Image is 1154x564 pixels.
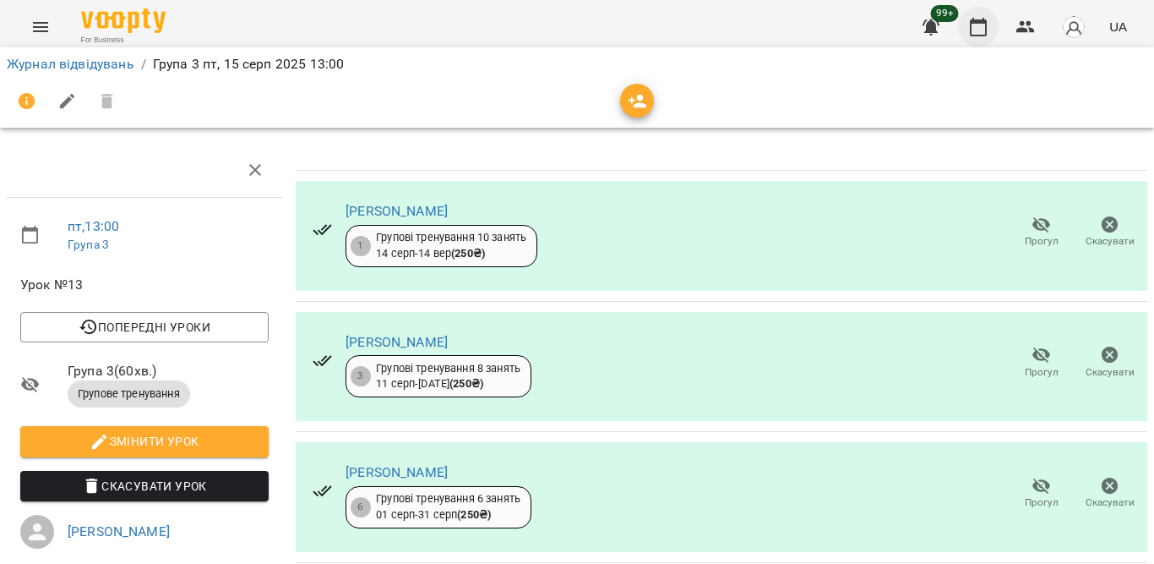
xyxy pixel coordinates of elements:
span: Скасувати [1086,234,1135,249]
div: Групові тренування 8 занять 11 серп - [DATE] [376,361,520,392]
div: Групові тренування 10 занять 14 серп - 14 вер [376,230,526,261]
div: Групові тренування 6 занять 01 серп - 31 серп [376,491,520,523]
span: Скасувати [1086,365,1135,380]
b: ( 250 ₴ ) [457,508,491,521]
nav: breadcrumb [7,54,1147,74]
span: Групове тренування [68,386,190,402]
div: 3 [351,366,371,386]
button: Прогул [1007,470,1075,517]
div: 1 [351,236,371,256]
span: Прогул [1025,496,1059,510]
button: UA [1102,11,1134,42]
span: 99+ [931,5,959,22]
button: Скасувати [1075,470,1144,517]
button: Прогул [1007,209,1075,256]
span: UA [1109,18,1127,36]
div: 6 [351,497,371,517]
span: For Business [81,35,166,46]
button: Скасувати Урок [20,471,269,501]
a: [PERSON_NAME] [346,334,448,350]
span: Група 3 ( 60 хв. ) [68,361,269,381]
b: ( 250 ₴ ) [451,247,485,260]
img: Voopty Logo [81,8,166,33]
button: Змінити урок [20,426,269,457]
li: / [141,54,146,74]
b: ( 250 ₴ ) [449,377,483,390]
span: Попередні уроки [34,317,255,337]
span: Змінити урок [34,431,255,452]
span: Прогул [1025,365,1059,380]
a: Група 3 [68,238,109,251]
img: avatar_s.png [1062,15,1086,39]
span: Урок №13 [20,275,269,295]
button: Скасувати [1075,339,1144,386]
a: [PERSON_NAME] [346,464,448,480]
button: Menu [20,7,61,47]
span: Скасувати [1086,496,1135,510]
a: [PERSON_NAME] [68,523,170,539]
a: [PERSON_NAME] [346,203,448,219]
button: Прогул [1007,339,1075,386]
button: Попередні уроки [20,312,269,342]
span: Прогул [1025,234,1059,249]
button: Скасувати [1075,209,1144,256]
a: Журнал відвідувань [7,56,134,72]
p: Група 3 пт, 15 серп 2025 13:00 [153,54,344,74]
a: пт , 13:00 [68,218,119,234]
span: Скасувати Урок [34,476,255,496]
